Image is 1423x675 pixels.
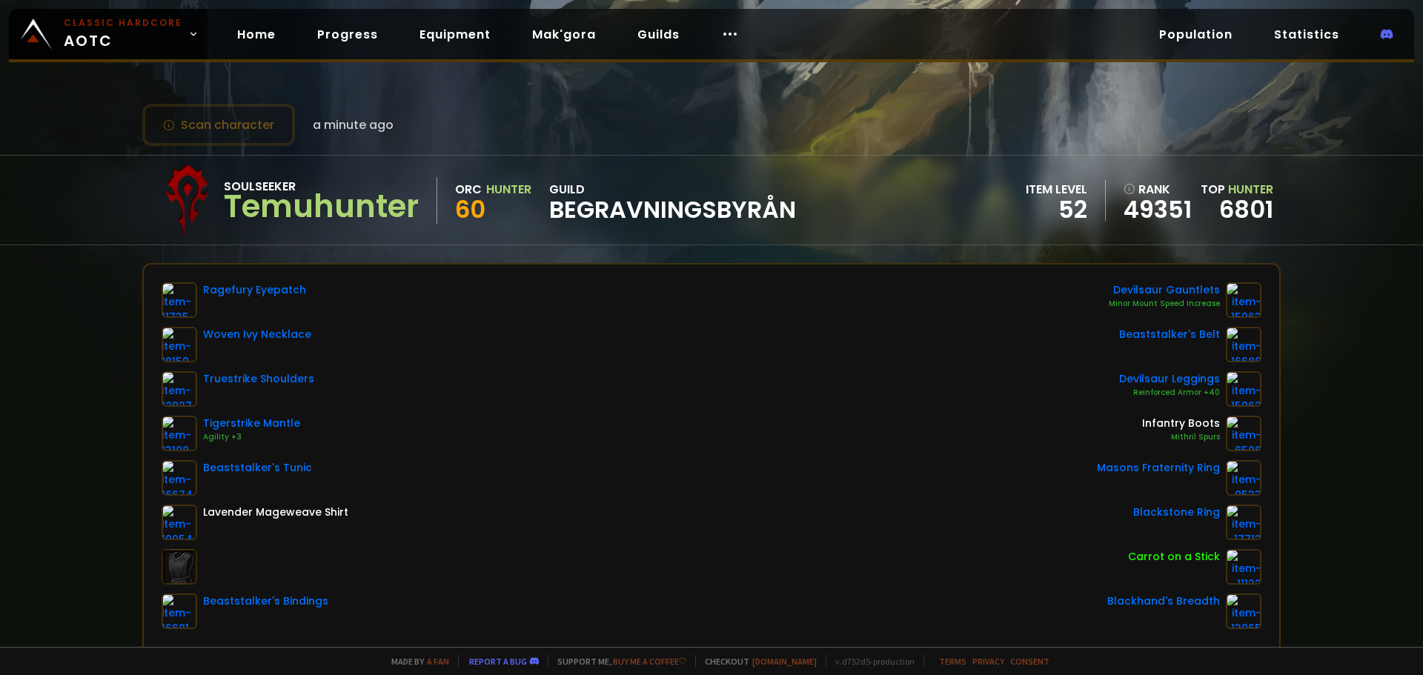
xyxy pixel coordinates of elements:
[939,656,966,667] a: Terms
[1226,460,1261,496] img: item-9533
[520,19,608,50] a: Mak'gora
[203,371,314,387] div: Truestrike Shoulders
[203,431,300,443] div: Agility +3
[626,19,691,50] a: Guilds
[162,505,197,540] img: item-10054
[1226,327,1261,362] img: item-16680
[1010,656,1049,667] a: Consent
[486,180,531,199] div: Hunter
[972,656,1004,667] a: Privacy
[1124,199,1192,221] a: 49351
[1119,371,1220,387] div: Devilsaur Leggings
[203,593,328,609] div: Beaststalker's Bindings
[613,656,686,667] a: Buy me a coffee
[1142,416,1220,431] div: Infantry Boots
[1026,199,1087,221] div: 52
[695,656,817,667] span: Checkout
[162,327,197,362] img: item-19159
[408,19,502,50] a: Equipment
[548,656,686,667] span: Support me,
[1142,431,1220,443] div: Mithril Spurs
[1226,549,1261,585] img: item-11122
[1201,180,1273,199] div: Top
[469,656,527,667] a: Report a bug
[1109,298,1220,310] div: Minor Mount Speed Increase
[1097,460,1220,476] div: Masons Fraternity Ring
[1226,505,1261,540] img: item-17713
[826,656,915,667] span: v. d752d5 - production
[64,16,182,30] small: Classic Hardcore
[224,177,419,196] div: Soulseeker
[203,505,348,520] div: Lavender Mageweave Shirt
[427,656,449,667] a: a fan
[455,180,482,199] div: Orc
[203,327,311,342] div: Woven Ivy Necklace
[382,656,449,667] span: Made by
[162,593,197,629] img: item-16681
[1128,549,1220,565] div: Carrot on a Stick
[1226,371,1261,407] img: item-15062
[752,656,817,667] a: [DOMAIN_NAME]
[1119,387,1220,399] div: Reinforced Armor +40
[1147,19,1244,50] a: Population
[549,180,796,221] div: guild
[1109,282,1220,298] div: Devilsaur Gauntlets
[162,371,197,407] img: item-12927
[1262,19,1351,50] a: Statistics
[162,416,197,451] img: item-13108
[1124,180,1192,199] div: rank
[1133,505,1220,520] div: Blackstone Ring
[1228,181,1273,198] span: Hunter
[1026,180,1087,199] div: item level
[203,416,300,431] div: Tigerstrike Mantle
[313,116,394,134] span: a minute ago
[225,19,288,50] a: Home
[305,19,390,50] a: Progress
[1226,282,1261,318] img: item-15063
[9,9,208,59] a: Classic HardcoreAOTC
[1226,416,1261,451] img: item-6506
[142,104,295,146] button: Scan character
[162,460,197,496] img: item-16674
[1226,593,1261,629] img: item-13965
[455,193,485,226] span: 60
[549,199,796,221] span: BEGRAVNINGSBYRÅN
[1107,593,1220,609] div: Blackhand's Breadth
[1219,193,1273,226] a: 6801
[1119,327,1220,342] div: Beaststalker's Belt
[162,282,197,318] img: item-11735
[64,16,182,52] span: AOTC
[203,460,312,476] div: Beaststalker's Tunic
[203,282,306,298] div: Ragefury Eyepatch
[224,196,419,218] div: Temuhunter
